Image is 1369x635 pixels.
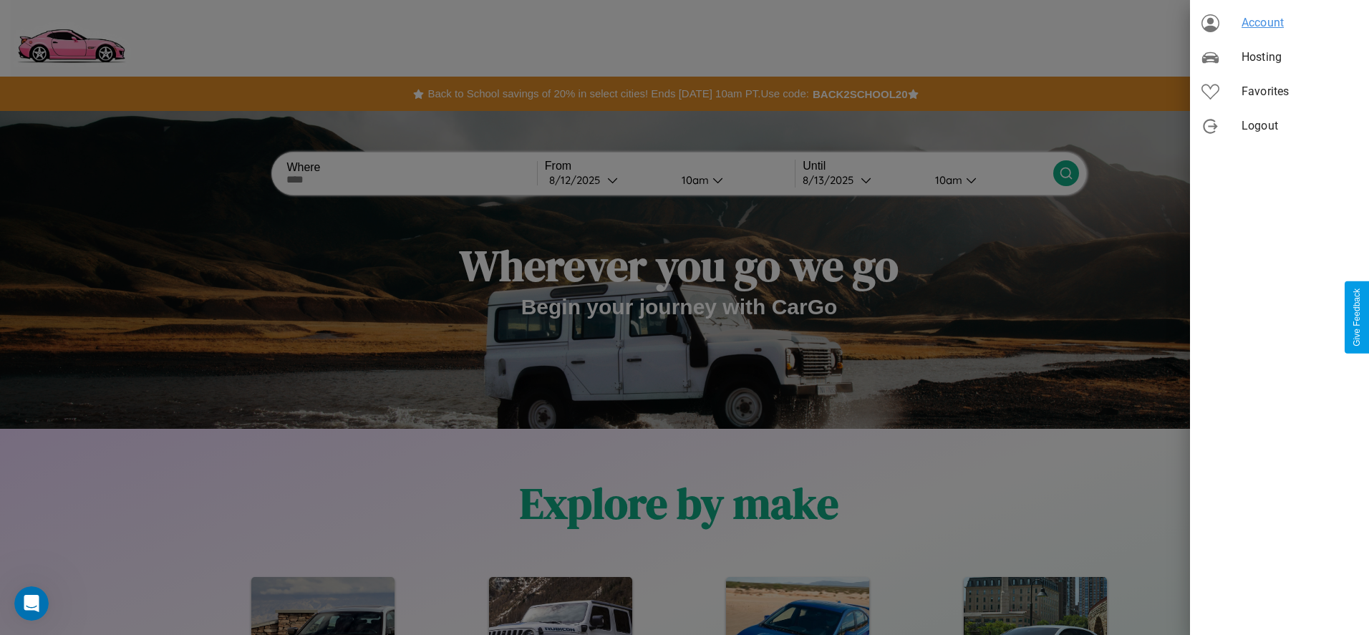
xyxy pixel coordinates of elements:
[1190,74,1369,109] div: Favorites
[1352,289,1362,346] div: Give Feedback
[1242,83,1358,100] span: Favorites
[1242,14,1358,31] span: Account
[1242,49,1358,66] span: Hosting
[14,586,49,621] iframe: Intercom live chat
[1190,40,1369,74] div: Hosting
[1190,6,1369,40] div: Account
[1190,109,1369,143] div: Logout
[1242,117,1358,135] span: Logout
